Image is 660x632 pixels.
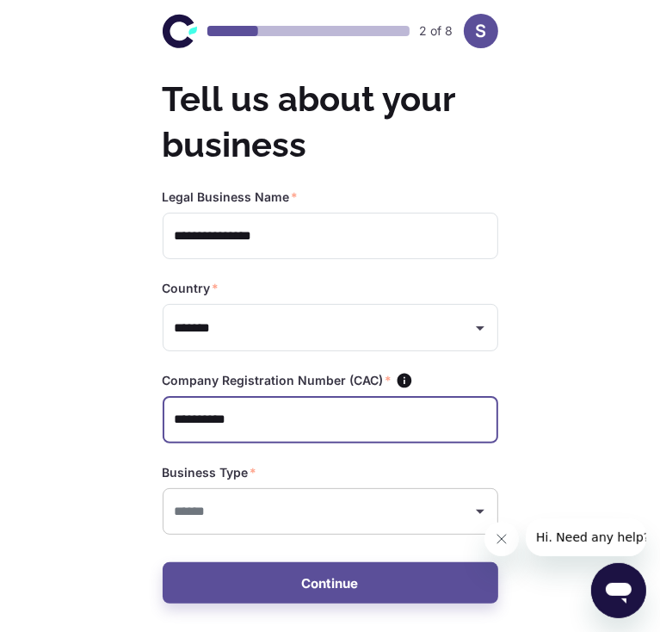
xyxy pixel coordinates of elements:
iframe: Message from company [526,518,646,556]
p: 2 of 8 [420,22,453,40]
button: S [464,14,498,48]
button: Open [468,499,492,524]
label: Country [163,280,219,297]
button: Continue [163,562,498,604]
iframe: Button to launch messaging window [591,563,646,618]
label: Company Registration Number (CAC) [163,372,392,389]
button: Open [468,316,492,340]
iframe: Close message [484,522,519,556]
h2: Tell us about your business [163,76,498,168]
span: Hi. Need any help? [10,12,124,26]
label: Legal Business Name [163,189,299,206]
label: Business Type [163,464,257,481]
